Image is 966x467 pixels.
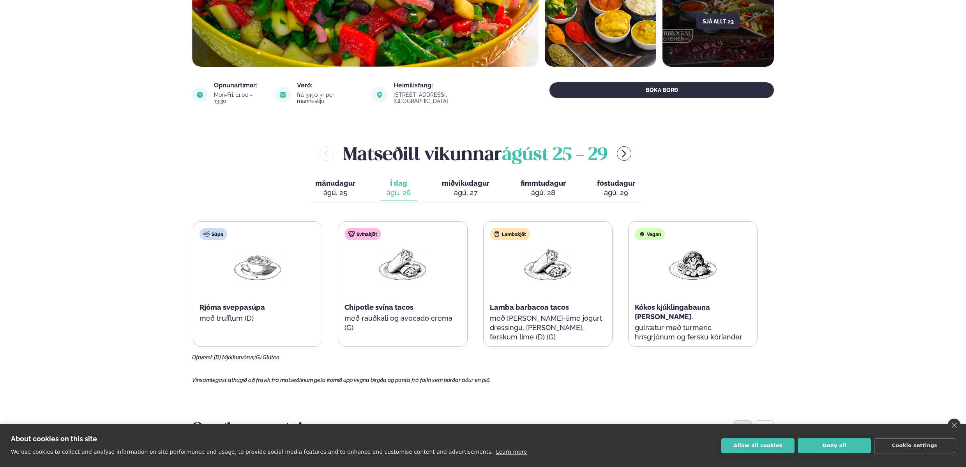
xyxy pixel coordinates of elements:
img: Wraps.png [378,247,427,283]
div: Previous slide [733,420,752,439]
img: soup.svg [203,231,210,237]
p: með rauðkáli og avocado crema (G) [344,314,461,332]
div: Next slide [755,420,774,439]
img: image alt [275,87,291,103]
a: link [394,96,502,106]
strong: About cookies on this site [11,435,97,443]
button: Allow all cookies [721,438,795,453]
div: ágú. 26 [387,188,411,197]
div: frá 3490 kr per manneskju [297,92,362,104]
button: fimmtudagur ágú. 28 [514,176,572,201]
img: Lamb.svg [494,231,500,237]
div: Opnunartímar: [214,82,266,89]
span: Vinsamlegast athugið að frávik frá matseðlinum geta komið upp vegna birgða og panta frá fólki sem... [192,377,491,383]
div: Súpa [200,228,227,240]
span: miðvikudagur [442,179,489,187]
img: image alt [372,87,387,103]
span: mánudagur [315,179,355,187]
h2: Matseðill vikunnar [343,141,608,166]
div: [STREET_ADDRESS], [GEOGRAPHIC_DATA] [394,92,502,104]
div: Mon-Fri: 11:00 - 13:30 [214,92,266,104]
button: mánudagur ágú. 25 [309,176,362,201]
div: ágú. 29 [597,188,635,197]
span: Ofnæmi: [192,354,213,360]
div: Lambakjöt [490,228,530,240]
span: Í dag [387,179,411,188]
div: Heimilisfang: [394,82,502,89]
a: close [948,419,961,432]
p: með [PERSON_NAME]-lime jógúrt dressingu, [PERSON_NAME], ferskum lime (D) (G) [490,314,606,342]
img: Soup.png [233,247,283,283]
span: fimmtudagur [521,179,566,187]
span: (D) Mjólkurvörur, [214,354,254,360]
div: ágú. 25 [315,188,355,197]
button: miðvikudagur ágú. 27 [436,176,496,201]
button: menu-btn-left [320,146,334,161]
div: Verð: [297,82,362,89]
button: menu-btn-right [617,146,631,161]
p: með trufflum (D) [200,314,316,323]
button: föstudagur ágú. 29 [591,176,641,201]
img: Vegan.png [668,247,718,283]
button: Sjá allt 23 [696,14,740,29]
p: We use cookies to collect and analyse information on site performance and usage, to provide socia... [11,449,493,455]
button: Í dag ágú. 26 [380,176,417,201]
img: Wraps.png [523,247,573,283]
a: Learn more [496,449,527,455]
p: gulrætur með turmeric hrísgrjónum og fersku kóríander [635,323,751,342]
div: Vegan [635,228,665,240]
span: ágúst 25 - 29 [502,147,608,164]
button: Deny all [798,438,871,453]
button: BÓKA BORÐ [549,82,774,98]
img: image alt [192,87,208,103]
div: ágú. 28 [521,188,566,197]
span: Chipotle svína tacos [344,303,413,311]
span: Lamba barbacoa tacos [490,303,569,311]
span: Kókos kjúklingabauna [PERSON_NAME]. [635,303,710,321]
img: Vegan.svg [639,231,645,237]
div: Svínakjöt [344,228,381,240]
span: föstudagur [597,179,635,187]
div: ágú. 27 [442,188,489,197]
button: Cookie settings [874,438,955,453]
h3: Google umsagnir [192,420,774,439]
img: pork.svg [348,231,355,237]
span: (G) Glúten [254,354,279,360]
span: Rjóma sveppasúpa [200,303,265,311]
